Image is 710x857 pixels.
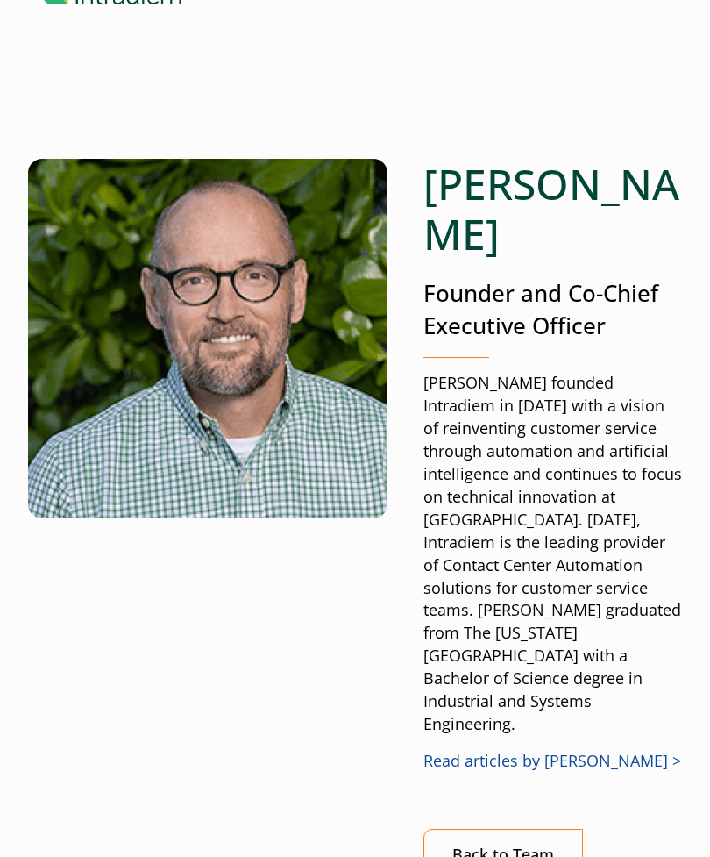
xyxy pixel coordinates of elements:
img: Matt McConnell [28,160,387,519]
a: Read articles by [PERSON_NAME] > [423,751,681,772]
p: Founder and Co-Chief Executive Officer [423,278,682,344]
h1: [PERSON_NAME] [423,160,682,261]
p: [PERSON_NAME] founded Intradiem in [DATE] with a vision of reinventing customer service through a... [423,373,682,737]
